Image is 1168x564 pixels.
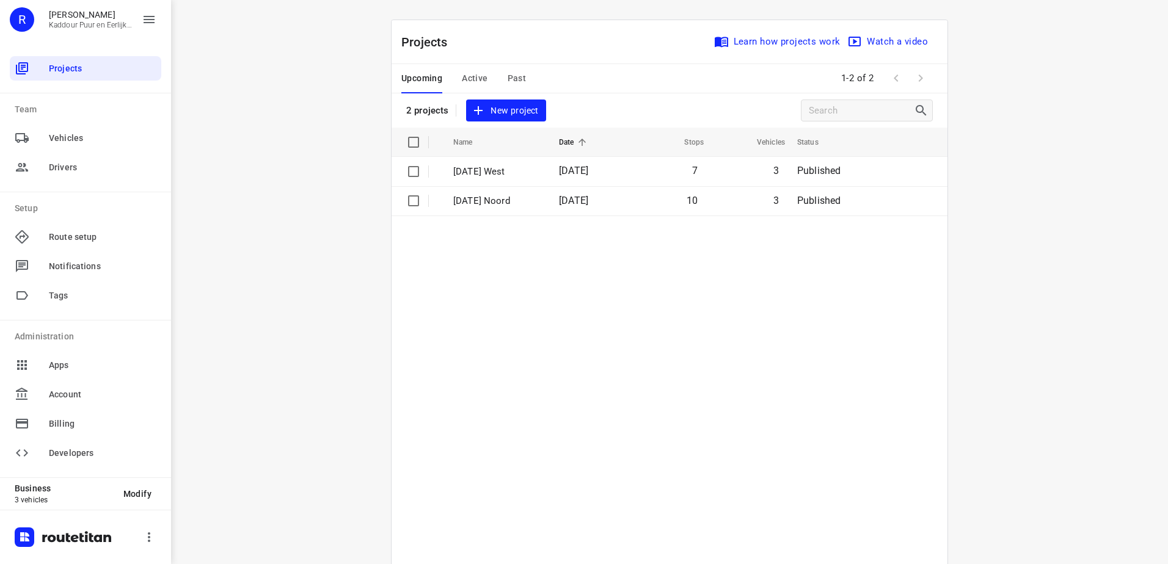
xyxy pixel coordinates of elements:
[10,353,161,377] div: Apps
[49,10,132,20] p: Rachid Kaddour
[49,447,156,460] span: Developers
[15,330,161,343] p: Administration
[10,56,161,81] div: Projects
[15,483,114,493] p: Business
[10,441,161,465] div: Developers
[453,194,541,208] p: 30-08-2025 Noord
[123,489,151,499] span: Modify
[15,202,161,215] p: Setup
[49,418,156,430] span: Billing
[692,165,698,176] span: 7
[10,254,161,278] div: Notifications
[466,99,546,122] button: New project
[49,21,132,29] p: Kaddour Puur en Eerlijk Vlees B.V.
[914,103,932,118] div: Search
[559,135,590,150] span: Date
[453,165,541,179] p: 30-08-2025 West
[10,155,161,179] div: Drivers
[49,62,156,75] span: Projects
[406,105,448,116] p: 2 projects
[49,359,156,372] span: Apps
[741,135,785,150] span: Vehicles
[797,165,841,176] span: Published
[773,195,779,206] span: 3
[49,388,156,401] span: Account
[114,483,161,505] button: Modify
[884,66,908,90] span: Previous Page
[10,7,34,32] div: R
[809,101,914,120] input: Search projects
[10,411,161,436] div: Billing
[401,71,442,86] span: Upcoming
[908,66,933,90] span: Next Page
[10,283,161,308] div: Tags
[49,132,156,145] span: Vehicles
[797,195,841,206] span: Published
[687,195,698,206] span: 10
[559,165,588,176] span: [DATE]
[508,71,527,86] span: Past
[462,71,487,86] span: Active
[49,161,156,174] span: Drivers
[15,103,161,116] p: Team
[49,231,156,244] span: Route setup
[836,65,879,92] span: 1-2 of 2
[49,289,156,302] span: Tags
[10,225,161,249] div: Route setup
[668,135,704,150] span: Stops
[49,260,156,273] span: Notifications
[401,33,458,51] p: Projects
[15,496,114,504] p: 3 vehicles
[773,165,779,176] span: 3
[10,126,161,150] div: Vehicles
[797,135,834,150] span: Status
[453,135,489,150] span: Name
[559,195,588,206] span: [DATE]
[10,382,161,407] div: Account
[473,103,538,118] span: New project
